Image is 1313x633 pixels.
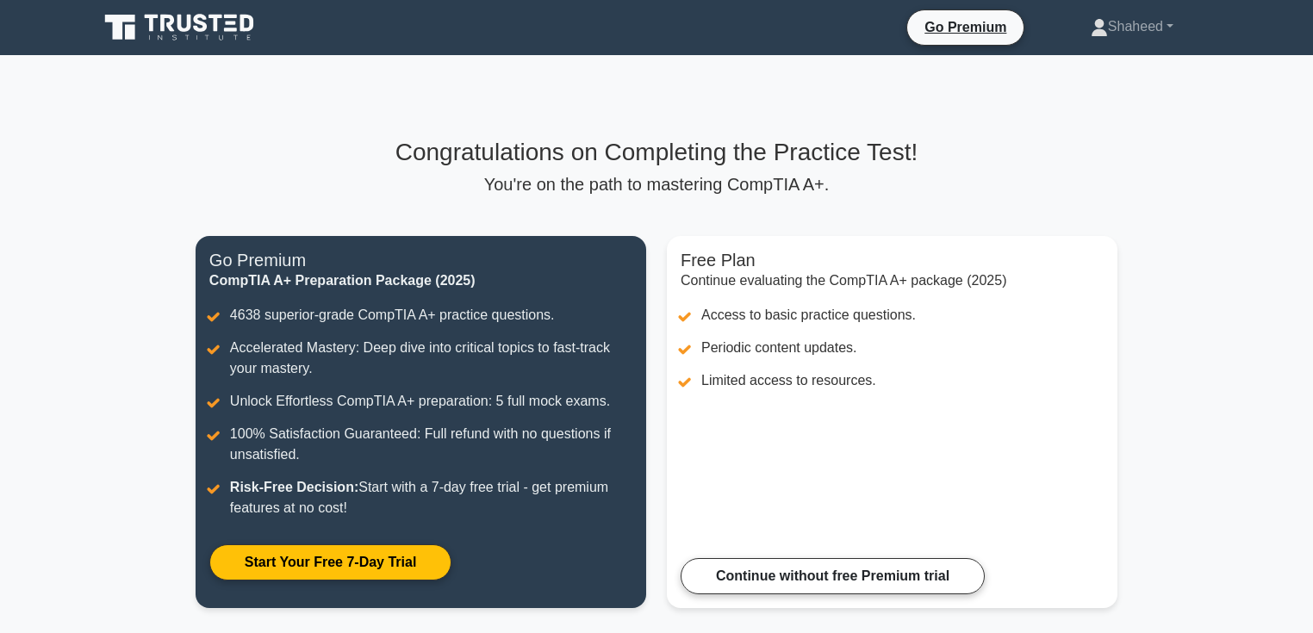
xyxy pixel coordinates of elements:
[196,138,1117,167] h3: Congratulations on Completing the Practice Test!
[196,174,1117,195] p: You're on the path to mastering CompTIA A+.
[209,544,451,580] a: Start Your Free 7-Day Trial
[1049,9,1215,44] a: Shaheed
[914,16,1017,38] a: Go Premium
[681,558,985,594] a: Continue without free Premium trial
